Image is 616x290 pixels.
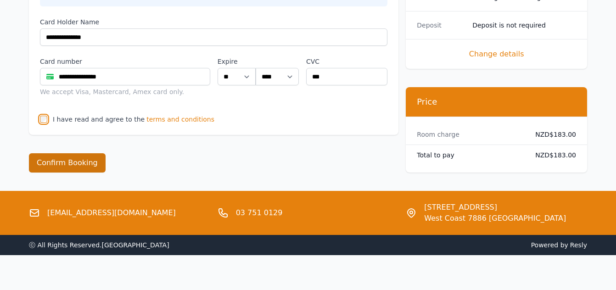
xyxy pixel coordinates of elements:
[146,115,214,124] span: terms and conditions
[570,241,587,249] a: Resly
[528,151,576,160] dd: NZD$183.00
[424,213,566,224] span: West Coast 7886 [GEOGRAPHIC_DATA]
[417,130,521,139] dt: Room charge
[29,241,169,249] span: ⓒ All Rights Reserved. [GEOGRAPHIC_DATA]
[40,57,210,66] label: Card number
[417,21,465,30] dt: Deposit
[424,202,566,213] span: [STREET_ADDRESS]
[417,151,521,160] dt: Total to pay
[306,57,387,66] label: CVC
[236,207,283,218] a: 03 751 0129
[417,96,576,107] h3: Price
[29,153,106,173] button: Confirm Booking
[218,57,256,66] label: Expire
[256,57,299,66] label: .
[47,207,176,218] a: [EMAIL_ADDRESS][DOMAIN_NAME]
[53,116,145,123] label: I have read and agree to the
[40,17,387,27] label: Card Holder Name
[528,130,576,139] dd: NZD$183.00
[40,87,210,96] div: We accept Visa, Mastercard, Amex card only.
[417,49,576,60] span: Change details
[312,240,587,250] span: Powered by
[472,21,576,30] dd: Deposit is not required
